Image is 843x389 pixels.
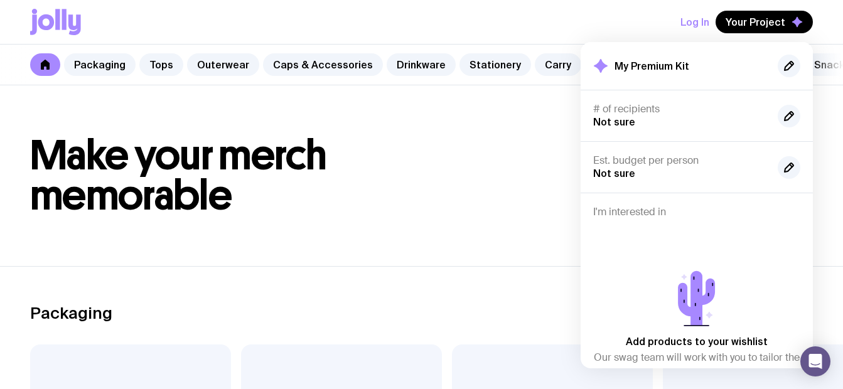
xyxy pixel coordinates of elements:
div: Open Intercom Messenger [800,346,830,376]
p: Our swag team will work with you to tailor the project based on your needs. [593,350,800,380]
a: Packaging [64,53,136,76]
a: Stationery [459,53,531,76]
a: Drinkware [387,53,456,76]
h4: I'm interested in [593,206,800,218]
a: Outerwear [187,53,259,76]
h4: # of recipients [593,103,768,115]
span: Make your merch memorable [30,131,327,220]
p: Add products to your wishlist [626,334,768,349]
a: Caps & Accessories [263,53,383,76]
button: Your Project [716,11,813,33]
span: Your Project [726,16,785,28]
h2: Packaging [30,304,112,322]
a: Tops [139,53,183,76]
a: Carry [535,53,581,76]
h4: Est. budget per person [593,154,768,167]
span: Not sure [593,116,635,127]
button: Log In [680,11,709,33]
h2: My Premium Kit [615,60,689,72]
span: Not sure [593,168,635,179]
